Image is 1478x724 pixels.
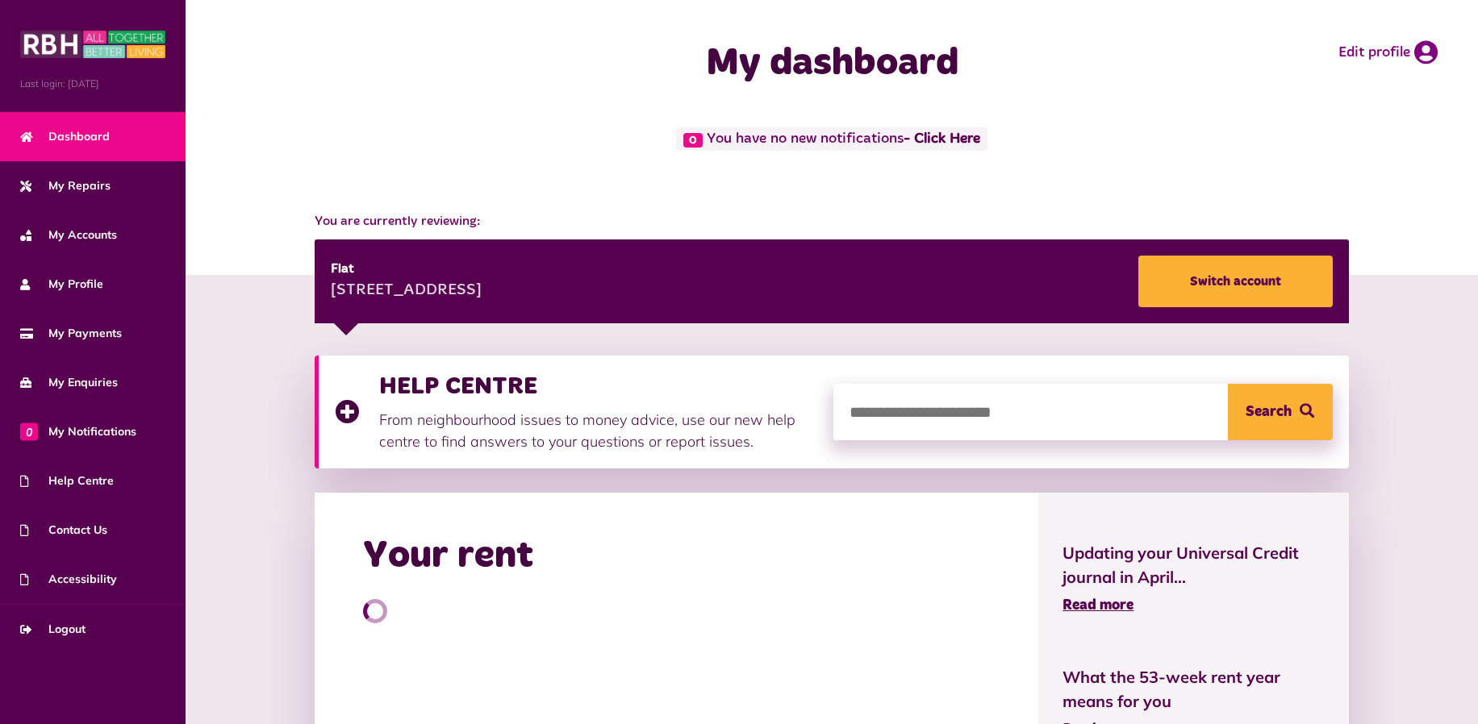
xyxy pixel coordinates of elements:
[1246,384,1292,440] span: Search
[20,28,165,60] img: MyRBH
[315,212,1349,231] span: You are currently reviewing:
[1063,665,1324,714] span: What the 53-week rent year means for you
[20,621,86,638] span: Logout
[331,279,482,303] div: [STREET_ADDRESS]
[683,133,703,148] span: 0
[20,423,136,440] span: My Notifications
[1063,598,1134,613] span: Read more
[379,409,817,452] p: From neighbourhood issues to money advice, use our new help centre to find answers to your questi...
[20,522,107,539] span: Contact Us
[1338,40,1438,64] a: Edit profile
[379,372,817,401] h3: HELP CENTRE
[331,260,482,279] div: Flat
[20,77,165,91] span: Last login: [DATE]
[676,127,987,151] span: You have no new notifications
[525,40,1139,87] h1: My dashboard
[20,177,111,194] span: My Repairs
[20,422,38,440] span: 0
[20,571,117,588] span: Accessibility
[20,374,118,391] span: My Enquiries
[20,128,110,145] span: Dashboard
[363,533,533,580] h2: Your rent
[1063,541,1324,617] a: Updating your Universal Credit journal in April... Read more
[20,472,114,489] span: Help Centre
[1138,256,1333,307] a: Switch account
[20,276,103,293] span: My Profile
[20,325,122,342] span: My Payments
[1063,541,1324,589] span: Updating your Universal Credit journal in April...
[904,132,980,147] a: - Click Here
[20,227,117,243] span: My Accounts
[1228,384,1333,440] button: Search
